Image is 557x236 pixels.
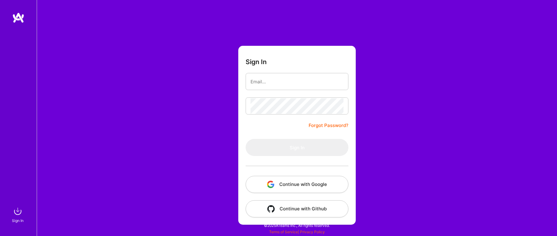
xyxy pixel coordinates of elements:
[269,230,325,234] span: |
[246,200,348,217] button: Continue with Github
[12,217,24,224] div: Sign In
[246,58,267,66] h3: Sign In
[12,12,24,23] img: logo
[309,122,348,129] a: Forgot Password?
[267,205,275,212] img: icon
[267,181,274,188] img: icon
[246,139,348,156] button: Sign In
[269,230,298,234] a: Terms of Service
[12,205,24,217] img: sign in
[13,205,24,224] a: sign inSign In
[251,74,343,89] input: Email...
[37,218,557,233] div: © 2025 ATeams Inc., All rights reserved.
[300,230,325,234] a: Privacy Policy
[246,176,348,193] button: Continue with Google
